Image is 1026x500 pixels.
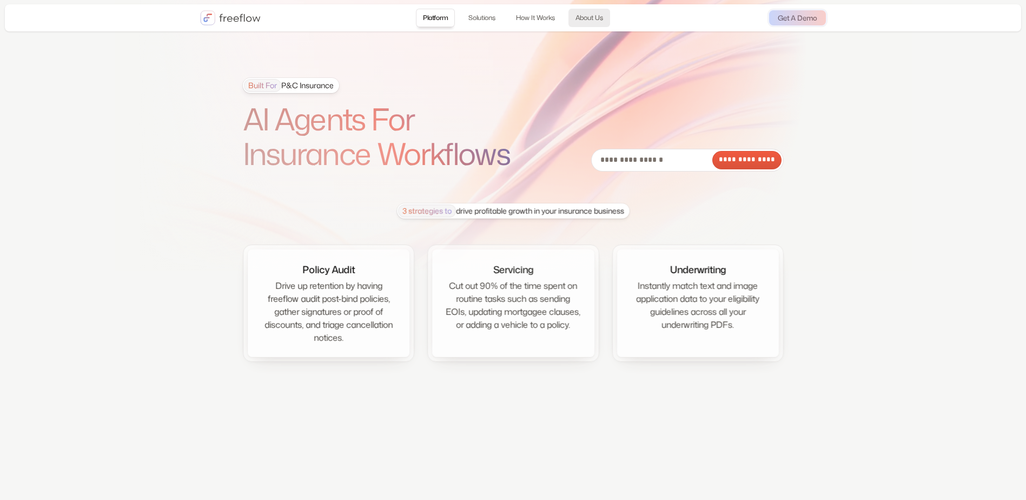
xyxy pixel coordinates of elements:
div: Servicing [493,262,533,277]
div: Drive up retention by having freeflow audit post-bind policies, gather signatures or proof of dis... [261,279,396,344]
h1: AI Agents For Insurance Workflows [243,102,540,172]
a: Get A Demo [769,10,826,25]
a: About Us [568,9,610,27]
a: Solutions [461,9,502,27]
form: Email Form [591,149,784,172]
a: How It Works [509,9,562,27]
div: Policy Audit [302,262,355,277]
span: Built For [244,79,281,92]
a: Platform [416,9,455,27]
span: 3 strategies to [398,205,456,218]
div: P&C Insurance [244,79,334,92]
div: drive profitable growth in your insurance business [398,205,624,218]
a: home [200,10,261,25]
div: Instantly match text and image application data to your eligibility guidelines across all your un... [630,279,765,331]
div: Cut out 90% of the time spent on routine tasks such as sending EOIs, updating mortgagee clauses, ... [445,279,581,331]
div: Underwriting [670,262,725,277]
